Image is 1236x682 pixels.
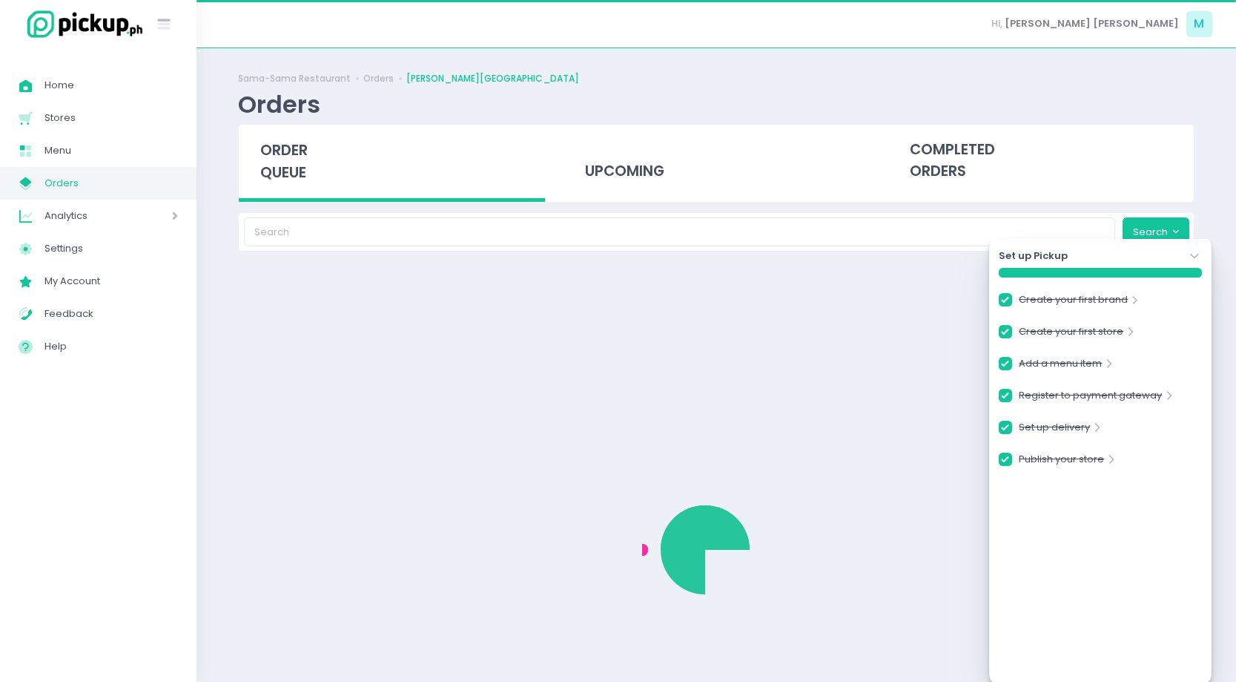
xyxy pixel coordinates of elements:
[1186,11,1212,37] span: M
[44,206,130,226] span: Analytics
[1019,388,1162,408] a: Register to payment gateway
[238,90,320,119] div: Orders
[260,140,308,183] span: order queue
[1123,217,1189,246] button: Search
[19,8,145,40] img: logo
[44,76,178,95] span: Home
[44,337,178,356] span: Help
[1019,292,1128,312] a: Create your first brand
[44,272,178,291] span: My Account
[1019,356,1102,376] a: Add a menu item
[1019,324,1123,344] a: Create your first store
[44,141,178,160] span: Menu
[991,16,1002,31] span: Hi,
[44,239,178,258] span: Settings
[44,304,178,324] span: Feedback
[238,72,351,85] a: Sama-Sama Restaurant
[406,72,579,85] a: [PERSON_NAME][GEOGRAPHIC_DATA]
[1019,420,1090,440] a: Set up delivery
[888,125,1194,197] div: completed orders
[44,108,178,128] span: Stores
[44,174,178,193] span: Orders
[1005,16,1179,31] span: [PERSON_NAME] [PERSON_NAME]
[564,125,870,197] div: upcoming
[244,217,1116,246] input: Search
[363,72,394,85] a: Orders
[999,249,1068,263] strong: Set up Pickup
[1019,452,1104,472] a: Publish your store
